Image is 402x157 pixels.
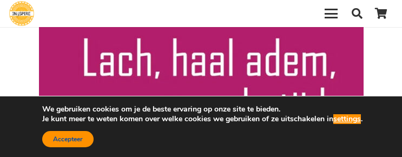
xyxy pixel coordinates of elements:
p: Je kunt meer te weten komen over welke cookies we gebruiken of ze uitschakelen in . [42,114,363,124]
p: We gebruiken cookies om je de beste ervaring op onze site te bieden. [42,104,363,114]
a: Menu [318,7,345,20]
button: settings [333,114,361,124]
a: Ingspire - het zingevingsplatform met de mooiste spreuken en gouden inzichten over het leven [9,1,34,26]
button: Accepteer [42,131,94,147]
